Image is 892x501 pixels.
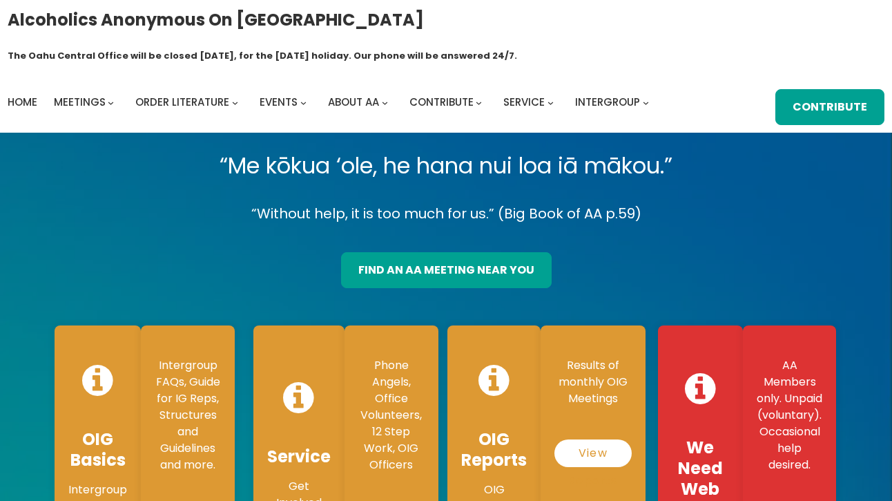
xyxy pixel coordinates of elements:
a: Service [503,93,545,112]
span: About AA [328,95,379,109]
a: Contribute [775,89,884,125]
p: “Without help, it is too much for us.” (Big Book of AA p.59) [45,202,848,226]
p: Intergroup FAQs, Guide for IG Reps, Structures and Guidelines and more. [155,357,221,473]
button: Order Literature submenu [232,100,238,106]
button: About AA submenu [382,100,388,106]
a: Alcoholics Anonymous on [GEOGRAPHIC_DATA] [8,5,424,35]
a: Meetings [54,93,106,112]
a: View Reports [554,439,631,467]
a: About AA [328,93,379,112]
button: Meetings submenu [108,100,114,106]
a: Contribute [409,93,474,112]
p: Phone Angels, Office Volunteers, 12 Step Work, OIG Officers [358,357,425,473]
p: Results of monthly OIG Meetings [554,357,631,407]
h4: OIG Basics [68,429,127,471]
span: Events [260,95,298,109]
span: Contribute [409,95,474,109]
a: Events [260,93,298,112]
span: Intergroup [575,95,640,109]
button: Contribute submenu [476,100,482,106]
h4: OIG Reports [461,429,527,471]
a: Intergroup [575,93,640,112]
span: Service [503,95,545,109]
h1: The Oahu Central Office will be closed [DATE], for the [DATE] holiday. Our phone will be answered... [8,49,517,63]
button: Intergroup submenu [643,100,649,106]
a: find an aa meeting near you [341,252,552,288]
span: Meetings [54,95,106,109]
p: AA Members only. Unpaid (voluntary). Occasional help desired. [757,357,823,473]
span: Order Literature [135,95,229,109]
h4: Service [267,446,331,467]
p: “Me kōkua ‘ole, he hana nui loa iā mākou.” [45,146,848,185]
a: Home [8,93,37,112]
nav: Intergroup [8,93,654,112]
button: Events submenu [300,100,307,106]
span: Home [8,95,37,109]
button: Service submenu [547,100,554,106]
